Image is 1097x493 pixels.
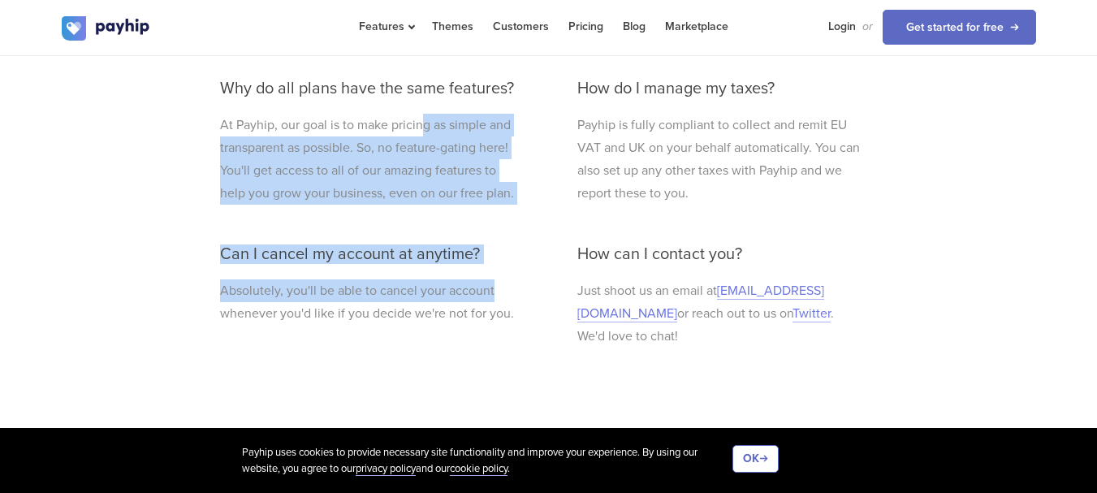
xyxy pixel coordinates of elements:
a: Twitter [793,305,831,322]
p: Absolutely, you'll be able to cancel your account whenever you'd like if you decide we're not for... [220,279,520,325]
a: [EMAIL_ADDRESS][DOMAIN_NAME] [577,283,824,322]
p: Payhip is fully compliant to collect and remit EU VAT and UK on your behalf automatically. You ca... [577,114,863,205]
span: Features [359,19,412,33]
h3: How do I manage my taxes? [577,80,863,97]
h3: Why do all plans have the same features? [220,80,520,97]
h3: How can I contact you? [577,245,863,263]
button: OK [732,445,779,473]
a: Get started for free [883,10,1036,45]
p: At Payhip, our goal is to make pricing as simple and transparent as possible. So, no feature-gati... [220,114,520,205]
p: Just shoot us an email at or reach out to us on . We'd love to chat! [577,279,863,348]
img: logo.svg [62,16,151,41]
a: cookie policy [450,462,507,476]
div: Payhip uses cookies to provide necessary site functionality and improve your experience. By using... [242,445,732,477]
h3: Can I cancel my account at anytime? [220,245,520,263]
a: privacy policy [356,462,416,476]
